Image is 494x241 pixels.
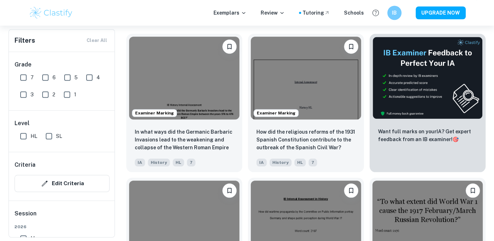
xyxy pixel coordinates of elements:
span: HL [173,159,184,166]
a: Examiner MarkingBookmarkHow did the religious reforms of the 1931 Spanish Constitution contribute... [248,34,364,172]
span: 4 [96,74,100,81]
h6: Level [15,119,110,128]
h6: Filters [15,36,35,45]
span: IA [256,159,267,166]
span: 6 [52,74,56,81]
a: Examiner MarkingBookmarkIn what ways did the Germanic Barbaric Invasions lead to the weakening an... [126,34,242,172]
span: Examiner Marking [254,110,298,116]
p: How did the religious reforms of the 1931 Spanish Constitution contribute to the outbreak of the ... [256,128,355,151]
img: Clastify logo [29,6,74,20]
span: 2026 [15,224,110,230]
img: Thumbnail [372,37,483,119]
span: IA [135,159,145,166]
button: IB [387,6,401,20]
button: Edit Criteria [15,175,110,192]
span: HL [294,159,306,166]
p: Exemplars [213,9,246,17]
span: HL [30,132,37,140]
button: Bookmark [344,183,358,198]
span: 1 [74,91,76,98]
button: Bookmark [466,183,480,198]
h6: Session [15,209,110,224]
img: History IA example thumbnail: In what ways did the Germanic Barbaric I [129,37,239,119]
p: Want full marks on your IA ? Get expert feedback from an IB examiner! [378,128,477,143]
a: Schools [344,9,364,17]
a: ThumbnailWant full marks on yourIA? Get expert feedback from an IB examiner! [370,34,485,172]
button: Help and Feedback [370,7,382,19]
a: Tutoring [302,9,330,17]
button: Bookmark [222,39,237,54]
p: In what ways did the Germanic Barbaric Invasions lead to the weakening and collapse of the Wester... [135,128,234,152]
h6: Grade [15,60,110,69]
button: UPGRADE NOW [416,6,466,19]
span: History [148,159,170,166]
span: 3 [30,91,34,98]
span: 2 [52,91,55,98]
span: 7 [309,159,317,166]
span: 7 [30,74,34,81]
button: Bookmark [222,183,237,198]
span: 7 [187,159,195,166]
h6: Criteria [15,161,35,169]
span: Examiner Marking [132,110,177,116]
span: 5 [74,74,78,81]
span: History [270,159,292,166]
p: Review [261,9,285,17]
span: SL [56,132,62,140]
h6: IB [390,9,398,17]
button: Bookmark [344,39,358,54]
img: History IA example thumbnail: How did the religious reforms of the 193 [251,37,361,119]
span: 🎯 [453,136,459,142]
